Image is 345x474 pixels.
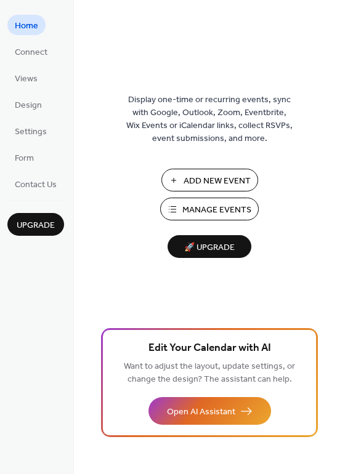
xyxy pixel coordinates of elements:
[15,152,34,165] span: Form
[15,20,38,33] span: Home
[15,46,47,59] span: Connect
[148,397,271,425] button: Open AI Assistant
[7,15,46,35] a: Home
[184,175,251,188] span: Add New Event
[15,73,38,86] span: Views
[15,179,57,191] span: Contact Us
[7,68,45,88] a: Views
[7,94,49,114] a: Design
[7,121,54,141] a: Settings
[160,198,259,220] button: Manage Events
[148,340,271,357] span: Edit Your Calendar with AI
[7,41,55,62] a: Connect
[17,219,55,232] span: Upgrade
[124,358,295,388] span: Want to adjust the layout, update settings, or change the design? The assistant can help.
[7,213,64,236] button: Upgrade
[7,147,41,167] a: Form
[168,235,251,258] button: 🚀 Upgrade
[167,406,235,419] span: Open AI Assistant
[15,126,47,139] span: Settings
[182,204,251,217] span: Manage Events
[7,174,64,194] a: Contact Us
[161,169,258,191] button: Add New Event
[15,99,42,112] span: Design
[126,94,293,145] span: Display one-time or recurring events, sync with Google, Outlook, Zoom, Eventbrite, Wix Events or ...
[175,239,244,256] span: 🚀 Upgrade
